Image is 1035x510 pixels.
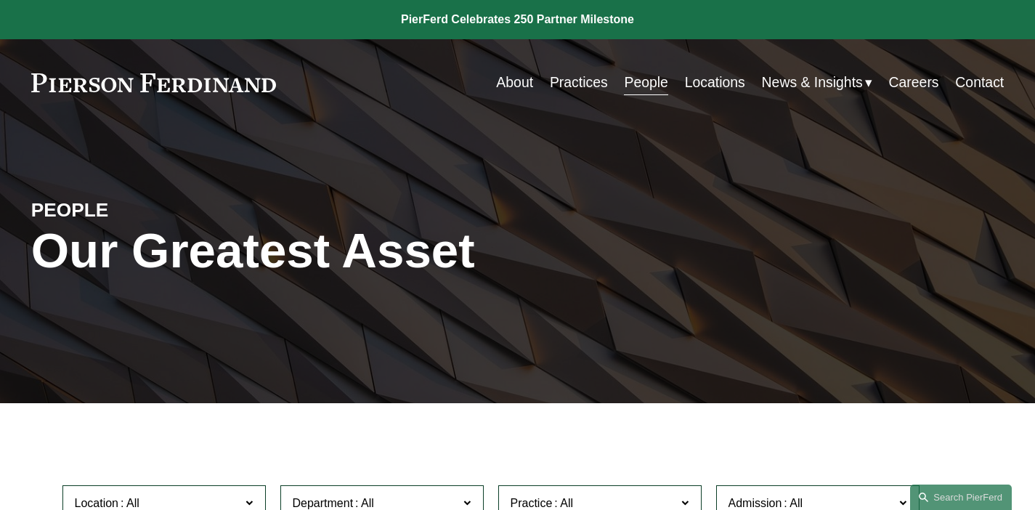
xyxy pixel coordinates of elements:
h4: PEOPLE [31,198,275,222]
span: Practice [511,497,553,509]
a: About [496,68,533,97]
a: Careers [889,68,939,97]
span: Admission [728,497,782,509]
span: Location [75,497,119,509]
h1: Our Greatest Asset [31,223,680,279]
a: Practices [550,68,608,97]
a: Search this site [910,485,1012,510]
a: Locations [685,68,745,97]
a: Contact [955,68,1004,97]
span: News & Insights [762,70,863,95]
a: People [624,68,667,97]
span: Department [293,497,354,509]
a: folder dropdown [762,68,872,97]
